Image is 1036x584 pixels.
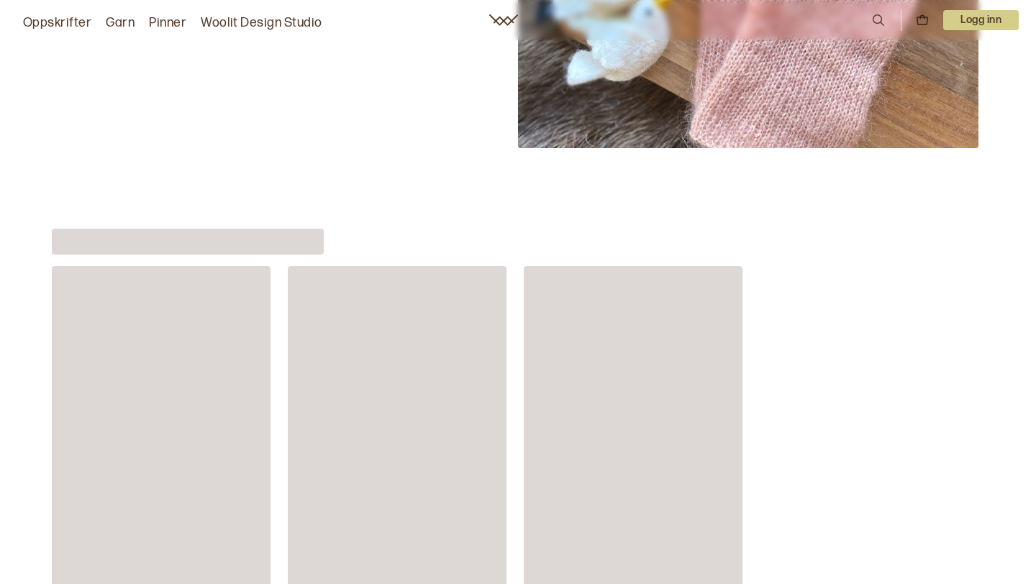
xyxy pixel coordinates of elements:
button: User dropdown [943,10,1019,30]
a: Woolit Design Studio [201,13,322,33]
a: Pinner [149,13,186,33]
p: Logg inn [943,10,1019,30]
a: Woolit [489,14,518,26]
a: Garn [106,13,135,33]
a: Oppskrifter [23,13,91,33]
